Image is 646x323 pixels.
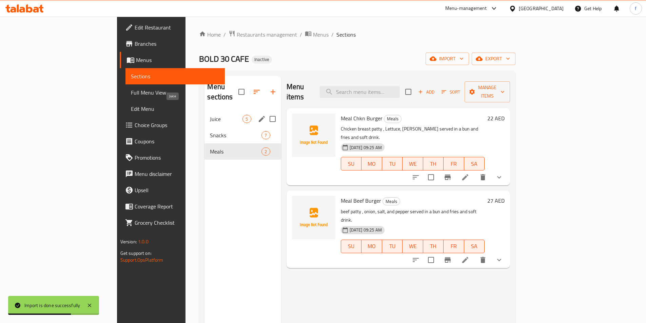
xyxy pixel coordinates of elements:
[415,87,437,97] span: Add item
[249,84,265,100] span: Sort sections
[125,84,225,101] a: Full Menu View
[120,149,225,166] a: Promotions
[424,253,438,267] span: Select to update
[467,241,482,251] span: SA
[292,114,335,157] img: Meal Chkn Burger
[131,72,219,80] span: Sections
[120,166,225,182] a: Menu disclaimer
[125,101,225,117] a: Edit Menu
[442,88,460,96] span: Sort
[415,87,437,97] button: Add
[385,241,400,251] span: TU
[385,159,400,169] span: TU
[408,252,424,268] button: sort-choices
[120,19,225,36] a: Edit Restaurant
[204,143,281,160] div: Meals2
[383,197,400,205] div: Meals
[138,237,149,246] span: 1.0.0
[426,53,469,65] button: import
[446,241,462,251] span: FR
[135,121,219,129] span: Choice Groups
[320,86,400,98] input: search
[384,115,401,123] span: Meals
[403,240,423,253] button: WE
[341,240,361,253] button: SU
[252,56,272,64] div: Inactive
[495,256,503,264] svg: Show Choices
[135,186,219,194] span: Upsell
[300,31,302,39] li: /
[252,57,272,62] span: Inactive
[135,23,219,32] span: Edit Restaurant
[313,31,329,39] span: Menus
[382,157,403,170] button: TU
[444,240,464,253] button: FR
[361,157,382,170] button: MO
[341,157,361,170] button: SU
[408,169,424,185] button: sort-choices
[424,170,438,184] span: Select to update
[261,147,270,156] div: items
[426,159,441,169] span: TH
[242,115,251,123] div: items
[229,30,297,39] a: Restaurants management
[439,169,456,185] button: Branch-specific-item
[261,131,270,139] div: items
[120,133,225,149] a: Coupons
[465,81,510,102] button: Manage items
[439,252,456,268] button: Branch-specific-item
[135,170,219,178] span: Menu disclaimer
[344,241,359,251] span: SU
[470,83,505,100] span: Manage items
[120,249,152,258] span: Get support on:
[120,237,137,246] span: Version:
[446,159,462,169] span: FR
[467,159,482,169] span: SA
[210,115,242,123] span: Juice
[361,240,382,253] button: MO
[199,30,515,39] nav: breadcrumb
[336,31,356,39] span: Sections
[341,113,383,123] span: Meal Chkn Burger
[445,4,487,13] div: Menu-management
[210,147,261,156] div: Meals
[120,36,225,52] a: Branches
[475,169,491,185] button: delete
[341,125,485,142] p: Chicken breast patty , Lettuce, [PERSON_NAME] served in a bun and fries and soft drink.
[487,196,505,205] h6: 27 AED
[24,302,80,309] div: Import is done successfully
[237,31,297,39] span: Restaurants management
[417,88,435,96] span: Add
[331,31,334,39] li: /
[243,116,251,122] span: 5
[444,157,464,170] button: FR
[344,159,359,169] span: SU
[135,202,219,210] span: Coverage Report
[401,85,415,99] span: Select section
[204,108,281,162] nav: Menu sections
[234,85,249,99] span: Select all sections
[405,241,420,251] span: WE
[475,252,491,268] button: delete
[431,55,464,63] span: import
[120,198,225,215] a: Coverage Report
[120,256,163,264] a: Support.OpsPlatform
[347,144,385,151] span: [DATE] 09:25 AM
[461,256,469,264] a: Edit menu item
[125,68,225,84] a: Sections
[487,114,505,123] h6: 22 AED
[364,159,379,169] span: MO
[135,219,219,227] span: Grocery Checklist
[464,240,485,253] button: SA
[635,5,637,12] span: f
[364,241,379,251] span: MO
[491,169,507,185] button: show more
[292,196,335,239] img: Meal Beef Burger
[464,157,485,170] button: SA
[120,215,225,231] a: Grocery Checklist
[210,131,261,139] span: Snacks
[383,198,400,205] span: Meals
[437,87,465,97] span: Sort items
[265,84,281,100] button: Add section
[341,207,485,224] p: beef patty , onion, salt, and pepper served in a bun and fries and soft drink.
